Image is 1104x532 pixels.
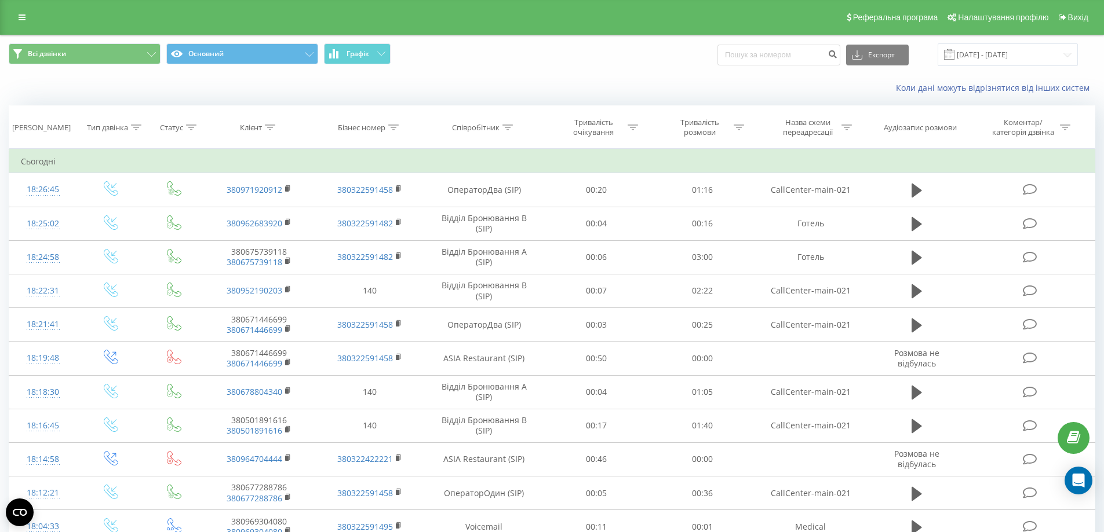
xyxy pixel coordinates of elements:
div: Назва схеми переадресації [777,118,839,137]
a: 380322591482 [337,251,393,262]
td: 01:16 [650,173,756,207]
div: Аудіозапис розмови [884,123,957,133]
button: Всі дзвінки [9,43,161,64]
a: 380322591458 [337,319,393,330]
a: 380501891616 [227,425,282,436]
td: 00:46 [544,442,650,476]
a: 380964704444 [227,453,282,464]
td: 140 [314,375,424,409]
td: 00:50 [544,342,650,375]
a: 380677288786 [227,493,282,504]
td: CallCenter-main-021 [755,308,865,342]
td: 00:03 [544,308,650,342]
td: 00:04 [544,207,650,240]
td: 00:05 [544,476,650,510]
a: 380671446699 [227,324,282,335]
td: 00:36 [650,476,756,510]
a: 380952190203 [227,285,282,296]
a: 380971920912 [227,184,282,195]
span: Налаштування профілю [958,13,1048,22]
td: ASIA Restaurant (SIP) [425,342,544,375]
div: Open Intercom Messenger [1065,467,1092,494]
a: 380322591482 [337,218,393,229]
td: Готель [755,207,865,240]
a: 380962683920 [227,218,282,229]
div: 18:12:21 [21,482,65,504]
td: Відділ Бронювання A (SIP) [425,240,544,274]
td: 380677288786 [204,476,314,510]
td: Відділ Бронювання B (SIP) [425,207,544,240]
td: 380675739118 [204,240,314,274]
div: Тривалість розмови [669,118,731,137]
div: 18:24:58 [21,246,65,269]
td: CallCenter-main-021 [755,173,865,207]
td: 01:05 [650,375,756,409]
td: Сьогодні [9,150,1095,173]
a: Коли дані можуть відрізнятися вiд інших систем [896,82,1095,93]
td: 00:07 [544,274,650,307]
div: Коментар/категорія дзвінка [989,118,1057,137]
td: 140 [314,274,424,307]
td: 380671446699 [204,308,314,342]
td: 140 [314,409,424,442]
td: 01:40 [650,409,756,442]
a: 380322591458 [337,353,393,364]
td: Відділ Бронювання B (SIP) [425,409,544,442]
a: 380675739118 [227,256,282,267]
td: ОператорДва (SIP) [425,308,544,342]
a: 380322422221 [337,453,393,464]
td: 00:17 [544,409,650,442]
span: Розмова не відбулась [894,448,939,469]
div: 18:21:41 [21,313,65,336]
div: Статус [160,123,183,133]
td: ОператорДва (SIP) [425,173,544,207]
a: 380322591458 [337,487,393,498]
td: 00:16 [650,207,756,240]
td: 02:22 [650,274,756,307]
button: Основний [166,43,318,64]
a: 380322591458 [337,184,393,195]
td: ASIA Restaurant (SIP) [425,442,544,476]
a: 380678804340 [227,386,282,397]
td: CallCenter-main-021 [755,409,865,442]
span: Графік [347,50,369,58]
a: 380322591495 [337,521,393,532]
div: 18:18:30 [21,381,65,403]
td: CallCenter-main-021 [755,476,865,510]
input: Пошук за номером [717,45,840,65]
td: 00:04 [544,375,650,409]
div: Бізнес номер [338,123,385,133]
td: CallCenter-main-021 [755,274,865,307]
button: Експорт [846,45,909,65]
td: 00:06 [544,240,650,274]
td: CallCenter-main-021 [755,375,865,409]
td: 00:00 [650,442,756,476]
td: 00:25 [650,308,756,342]
a: 380671446699 [227,358,282,369]
td: 00:00 [650,342,756,375]
td: 380501891616 [204,409,314,442]
td: ОператорОдин (SIP) [425,476,544,510]
button: Графік [324,43,391,64]
button: Open CMP widget [6,498,34,526]
span: Реферальна програма [853,13,938,22]
div: 18:25:02 [21,212,65,235]
div: Співробітник [452,123,500,133]
td: 00:20 [544,173,650,207]
div: 18:14:58 [21,448,65,471]
div: 18:26:45 [21,178,65,201]
div: 18:16:45 [21,414,65,437]
span: Всі дзвінки [28,49,66,58]
td: 380671446699 [204,342,314,375]
span: Вихід [1068,13,1088,22]
span: Розмова не відбулась [894,347,939,369]
div: [PERSON_NAME] [12,123,71,133]
div: Тип дзвінка [87,123,128,133]
td: Готель [755,240,865,274]
td: 03:00 [650,240,756,274]
div: Клієнт [240,123,262,133]
div: 18:22:31 [21,280,65,302]
div: 18:19:48 [21,347,65,369]
td: Відділ Бронювання A (SIP) [425,375,544,409]
td: Відділ Бронювання B (SIP) [425,274,544,307]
